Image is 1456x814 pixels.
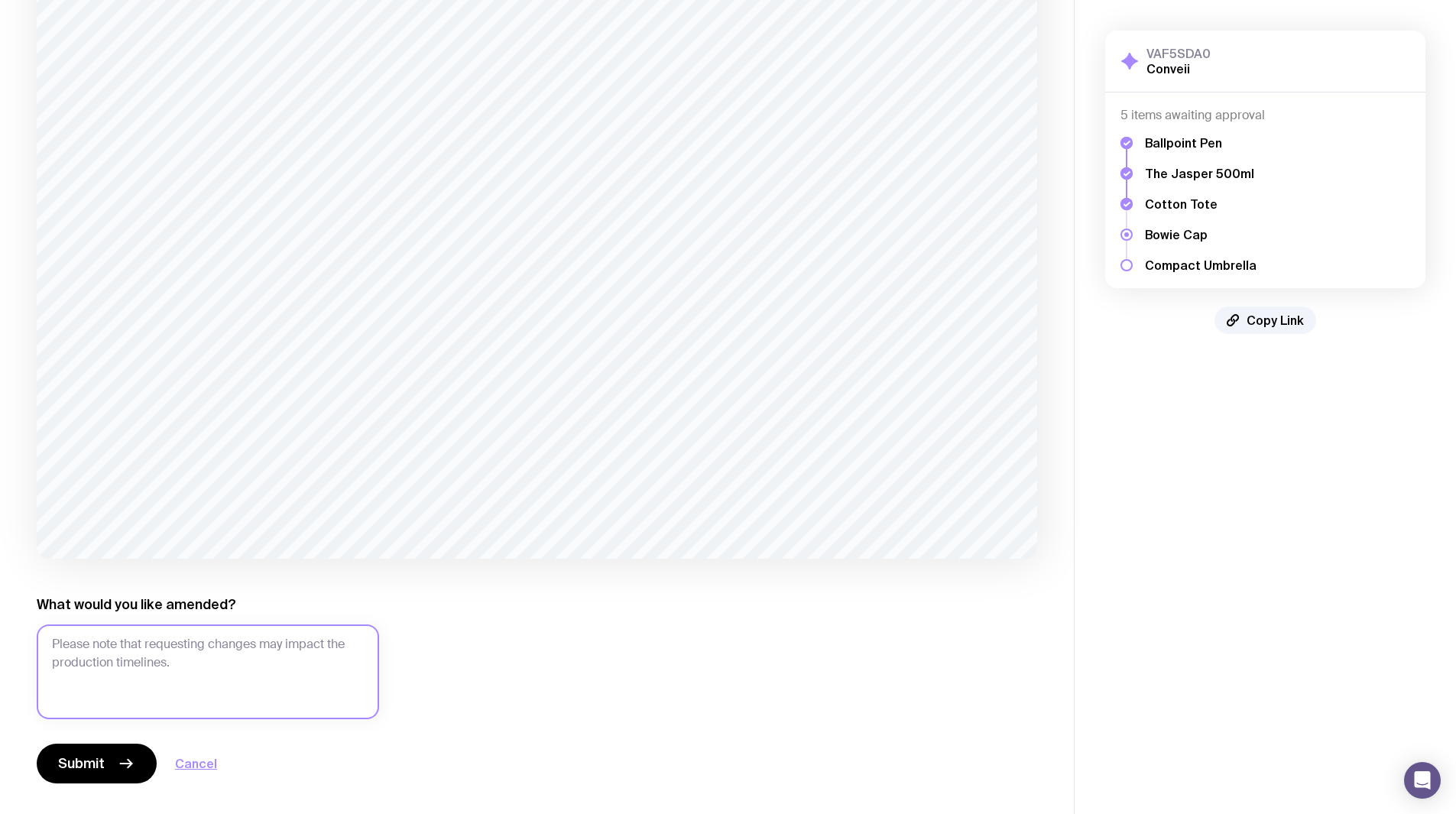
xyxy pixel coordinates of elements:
[1145,166,1257,181] h5: The Jasper 500ml
[1404,762,1441,799] div: Open Intercom Messenger
[1145,196,1257,212] h5: Cotton Tote
[1247,313,1304,328] span: Copy Link
[1146,61,1211,76] h2: Conveii
[1120,108,1410,123] h4: 5 items awaiting approval
[37,595,236,614] label: What would you like amended?
[1145,135,1257,151] h5: Ballpoint Pen
[58,754,105,773] span: Submit
[175,754,217,773] button: Cancel
[1214,306,1316,334] button: Copy Link
[1146,46,1211,61] h3: VAF5SDA0
[1145,258,1257,273] h5: Compact Umbrella
[37,744,157,783] button: Submit
[1145,227,1257,242] h5: Bowie Cap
